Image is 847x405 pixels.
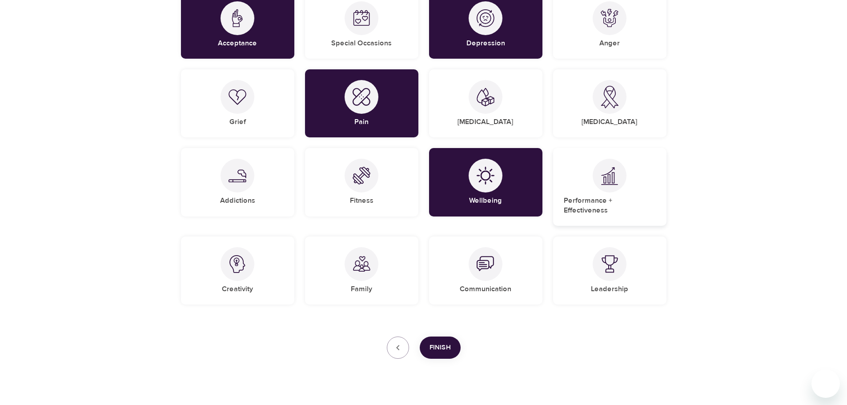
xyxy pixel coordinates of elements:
img: Family [353,255,370,273]
img: Anger [601,9,618,27]
h5: Wellbeing [469,196,502,205]
img: Communication [477,255,494,273]
div: Cancer[MEDICAL_DATA] [553,69,666,137]
img: Pain [353,88,370,106]
img: Cancer [601,86,618,108]
div: Diabetes[MEDICAL_DATA] [429,69,542,137]
div: PainPain [305,69,418,137]
h5: Fitness [350,196,373,205]
iframe: Button to launch messaging window [811,369,840,398]
img: Fitness [353,167,370,184]
button: Finish [420,337,461,359]
h5: [MEDICAL_DATA] [582,117,638,127]
h5: Pain [354,117,369,127]
img: Creativity [229,255,246,273]
div: LeadershipLeadership [553,237,666,305]
img: Special Occasions [353,9,370,27]
h5: Leadership [591,285,628,294]
h5: Addictions [220,196,255,205]
img: Wellbeing [477,167,494,184]
h5: [MEDICAL_DATA] [458,117,514,127]
span: Finish [430,342,451,353]
h5: Family [351,285,372,294]
div: FamilyFamily [305,237,418,305]
h5: Anger [599,39,620,48]
h5: Depression [466,39,505,48]
div: CommunicationCommunication [429,237,542,305]
div: AddictionsAddictions [181,148,294,216]
h5: Grief [229,117,246,127]
div: GriefGrief [181,69,294,137]
img: Depression [477,9,494,27]
h5: Creativity [222,285,253,294]
img: Acceptance [229,9,246,27]
div: FitnessFitness [305,148,418,216]
h5: Special Occasions [331,39,392,48]
h5: Communication [460,285,511,294]
div: WellbeingWellbeing [429,148,542,216]
h5: Performance + Effectiveness [564,196,656,215]
img: Grief [229,89,246,105]
div: Performance + EffectivenessPerformance + Effectiveness [553,148,666,226]
img: Diabetes [477,88,494,107]
img: Leadership [601,255,618,273]
img: Addictions [229,169,246,182]
h5: Acceptance [218,39,257,48]
img: Performance + Effectiveness [601,167,618,185]
div: CreativityCreativity [181,237,294,305]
